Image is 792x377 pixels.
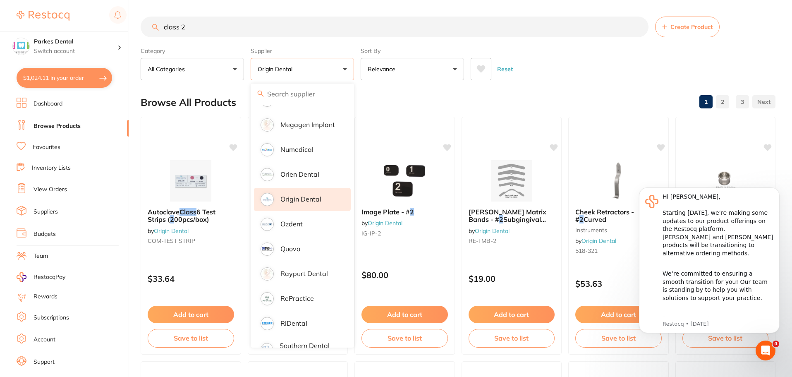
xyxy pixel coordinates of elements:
button: Relevance [361,58,464,80]
img: Parkes Dental [13,38,29,55]
button: Add to cart [361,306,448,323]
p: $80.00 [361,270,448,280]
p: Origin Dental [258,65,296,73]
button: Save to list [469,329,555,347]
button: Create Product [655,17,720,37]
span: IG-IP-2 [361,230,381,237]
img: Cheek Retractors - #2 Curved [591,160,645,202]
span: 518-321 [575,247,598,255]
a: Browse Products [33,122,81,130]
a: 3 [736,94,749,110]
img: Autoclave Class 6 Test Strips (200pcs/box) [164,160,218,202]
a: Suppliers [33,208,58,216]
p: Quovo [280,245,300,252]
p: Ozdent [280,220,303,228]
p: $33.64 [148,274,234,283]
img: Numedical [262,144,273,155]
img: RestocqPay [17,272,26,282]
p: Numedical [280,146,313,153]
iframe: Intercom live chat [756,341,775,360]
a: 1 [699,94,713,110]
span: 00pcs/box) [174,215,209,223]
input: Search supplier [251,84,354,104]
a: View Orders [33,185,67,194]
p: Message from Restocq, sent 4d ago [36,145,147,153]
iframe: Intercom notifications message [627,175,792,355]
div: Simply reply to this message and we’ll be in touch to guide you through these next steps. We are ... [36,132,147,180]
b: Image Plate - #2 [361,208,448,216]
a: Team [33,252,48,260]
a: Budgets [33,230,56,238]
a: Rewards [33,293,57,301]
a: Dashboard [33,100,62,108]
a: Account [33,336,55,344]
a: Favourites [33,143,60,151]
a: Support [33,358,55,366]
img: Orien dental [262,169,273,180]
label: Supplier [251,47,354,55]
h4: Parkes Dental [34,38,117,46]
p: Raypurt Dental [280,270,328,277]
p: RePractice [280,295,314,302]
p: All Categories [148,65,188,73]
a: Inventory Lists [32,164,71,172]
input: Search Products [141,17,648,37]
img: Megagen Implant [262,120,273,130]
span: by [469,227,510,235]
img: Quovo [262,244,273,255]
a: Subscriptions [33,314,69,322]
em: 2 [410,208,414,216]
span: 4 [773,341,779,347]
span: Autoclave [148,208,179,216]
em: 2 [499,215,503,223]
img: Raypurt Dental [262,269,273,279]
img: Bone Container Type 1 - 2# ø25*18 [699,160,752,202]
span: 6 Test Strips ( [148,208,215,223]
a: Origin Dental [581,237,616,245]
a: Restocq Logo [17,6,69,25]
img: RePractice [262,293,273,304]
p: Switch account [34,47,117,55]
span: Image Plate - # [361,208,410,216]
span: Cheek Retractors - # [575,208,634,223]
img: Image Plate - #2 [378,160,431,202]
span: by [148,227,189,235]
span: by [575,237,616,245]
button: Save to list [148,329,234,347]
p: $53.63 [575,279,662,288]
img: Tofflemire Matrix Bands - #2 Subgingival Ultra Thin 0.002 (144pcs/bag) [485,160,538,202]
span: [PERSON_NAME] Matrix Bands - # [469,208,546,223]
a: 2 [716,94,729,110]
img: Ozdent [262,219,273,230]
span: COM-TEST STRIP [148,237,195,245]
button: Add to cart [148,306,234,323]
p: Origin Dental [280,195,321,203]
em: 2 [579,215,584,223]
small: instruments [575,227,662,233]
button: Save to list [575,329,662,347]
h2: Browse All Products [141,97,236,108]
p: Orien dental [280,170,319,178]
span: RE-TMB-2 [469,237,496,245]
em: 2 [170,215,174,223]
p: Relevance [368,65,399,73]
button: Origin Dental [251,58,354,80]
img: Restocq Logo [17,11,69,21]
img: Origin Dental [262,194,273,205]
label: Sort By [361,47,464,55]
b: Autoclave Class 6 Test Strips (200pcs/box) [148,208,234,223]
span: by [361,219,402,227]
button: Reset [495,58,515,80]
p: Megagen Implant [280,121,335,128]
em: Class [179,208,196,216]
button: Add to cart [469,306,555,323]
a: Origin Dental [368,219,402,227]
button: Save to list [361,329,448,347]
label: Category [141,47,244,55]
span: Curved [584,215,606,223]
